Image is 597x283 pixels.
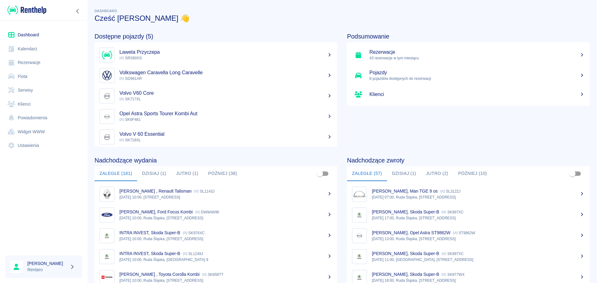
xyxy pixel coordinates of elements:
[95,166,137,181] button: Zaległe (181)
[95,65,337,86] a: ImageVolkswagen Caravella Long Caravelle SG961AR
[347,33,590,40] h4: Podsumowanie
[101,230,113,242] img: Image
[101,70,113,81] img: Image
[119,90,332,96] h5: Volvo V60 Core
[95,45,337,65] a: ImageLaweta Przyczepa SRS90XS
[372,215,585,221] p: [DATE] 17:00, Ruda Śląska, [STREET_ADDRESS]
[5,139,82,153] a: Ustawienia
[372,251,439,256] p: [PERSON_NAME], Skoda Super-B
[119,117,141,122] span: SK6F481
[5,5,46,15] a: Renthelp logo
[567,168,578,180] span: Pokaż przypisane tylko do mnie
[5,97,82,111] a: Klienci
[195,210,219,214] p: DW9AW96
[27,260,67,267] h6: [PERSON_NAME]
[5,56,82,70] a: Rezerwacje
[119,272,200,277] p: [PERSON_NAME] , Toyota Corolla Kombi
[95,106,337,127] a: ImageOpel Astra Sports Tourer Kombi Aut SK6F481
[347,204,590,225] a: Image[PERSON_NAME], Skoda Super-B SK897XC[DATE] 17:00, Ruda Śląska, [STREET_ADDRESS]
[369,49,585,55] h5: Rezerwacje
[95,86,337,106] a: ImageVolvo V60 Core SK717XL
[101,49,113,61] img: Image
[347,184,590,204] a: Image[PERSON_NAME], Man TGE 9 os SL3122J[DATE] 07:00, Ruda Śląska, [STREET_ADDRESS]
[95,246,337,267] a: ImageINTRA INVEST, Skoda Super-B SL1249J[DATE] 10:00, Ruda Śląska, [GEOGRAPHIC_DATA] 9
[95,225,337,246] a: ImageINTRA INVEST, Skoda Super-B SK976XC[DATE] 10:00, Ruda Śląska, [STREET_ADDRESS]
[347,65,590,86] a: Pojazdy8 pojazdów dostępnych do rezerwacji
[5,83,82,97] a: Serwisy
[5,70,82,84] a: Flota
[101,188,113,200] img: Image
[347,166,387,181] button: Zaległe (57)
[372,257,585,262] p: [DATE] 11:00, [GEOGRAPHIC_DATA], [STREET_ADDRESS]
[387,166,421,181] button: Dzisiaj (1)
[372,230,451,235] p: [PERSON_NAME], Opel Astra ST9862W
[347,86,590,103] a: Klienci
[369,70,585,76] h5: Pojazdy
[183,252,203,256] p: SL1249J
[453,166,492,181] button: Później (10)
[347,246,590,267] a: Image[PERSON_NAME], Skoda Super-B SK897XC[DATE] 11:00, [GEOGRAPHIC_DATA], [STREET_ADDRESS]
[369,55,585,61] p: 43 rezerwacje w tym miesiącu
[202,272,224,277] p: SK858TT
[101,209,113,221] img: Image
[27,267,67,273] p: Rentaro
[354,209,365,221] img: Image
[119,76,142,81] span: SG961AR
[194,189,214,194] p: SL1143J
[5,111,82,125] a: Powiadomienia
[119,236,332,242] p: [DATE] 10:00, Ruda Śląska, [STREET_ADDRESS]
[372,236,585,242] p: [DATE] 13:00, Ruda Śląska, [STREET_ADDRESS]
[453,231,475,235] p: ST9862W
[119,215,332,221] p: [DATE] 10:00, Ruda Śląska, [STREET_ADDRESS]
[95,204,337,225] a: Image[PERSON_NAME], Ford Focus Kombi DW9AW96[DATE] 10:00, Ruda Śląska, [STREET_ADDRESS]
[95,127,337,147] a: ImageVolvo V 60 Essential SK718XL
[347,225,590,246] a: Image[PERSON_NAME], Opel Astra ST9862W ST9862W[DATE] 13:00, Ruda Śląska, [STREET_ADDRESS]
[101,90,113,102] img: Image
[440,189,460,194] p: SL3122J
[119,230,180,235] p: INTRA INVEST, Skoda Super-B
[171,166,203,181] button: Jutro (1)
[369,76,585,81] p: 8 pojazdów dostępnych do rezerwacji
[119,189,192,194] p: [PERSON_NAME] , Renault Talisman
[119,97,141,101] span: SK717XL
[137,166,171,181] button: Dzisiaj (1)
[119,56,142,60] span: SRS90XS
[73,7,82,15] button: Zwiń nawigację
[119,257,332,262] p: [DATE] 10:00, Ruda Śląska, [GEOGRAPHIC_DATA] 9
[119,49,332,55] h5: Laweta Przyczepa
[442,252,464,256] p: SK897XC
[119,111,332,117] h5: Opel Astra Sports Tourer Kombi Aut
[372,209,439,214] p: [PERSON_NAME], Skoda Super-B
[95,184,337,204] a: Image[PERSON_NAME] , Renault Talisman SL1143J[DATE] 10:00, [STREET_ADDRESS]
[183,231,205,235] p: SK976XC
[421,166,453,181] button: Jutro (2)
[7,5,46,15] img: Renthelp logo
[442,210,464,214] p: SK897XC
[119,209,193,214] p: [PERSON_NAME], Ford Focus Kombi
[119,131,332,137] h5: Volvo V 60 Essential
[203,166,242,181] button: Później (38)
[372,189,438,194] p: [PERSON_NAME], Man TGE 9 os
[354,230,365,242] img: Image
[5,125,82,139] a: Widget WWW
[101,131,113,143] img: Image
[314,168,326,180] span: Pokaż przypisane tylko do mnie
[119,138,141,142] span: SK718XL
[5,28,82,42] a: Dashboard
[369,91,585,98] h5: Klienci
[354,188,365,200] img: Image
[372,272,439,277] p: [PERSON_NAME], Skoda Super-B
[119,194,332,200] p: [DATE] 10:00, [STREET_ADDRESS]
[354,251,365,262] img: Image
[347,157,590,164] h4: Nadchodzące zwroty
[101,111,113,122] img: Image
[347,45,590,65] a: Rezerwacje43 rezerwacje w tym miesiącu
[372,194,585,200] p: [DATE] 07:00, Ruda Śląska, [STREET_ADDRESS]
[5,42,82,56] a: Kalendarz
[95,9,117,13] span: Dashboard
[95,33,337,40] h4: Dostępne pojazdy (5)
[95,157,337,164] h4: Nadchodzące wydania
[101,251,113,262] img: Image
[95,14,590,23] h3: Cześć [PERSON_NAME] 👋
[119,70,332,76] h5: Volkswagen Caravella Long Caravelle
